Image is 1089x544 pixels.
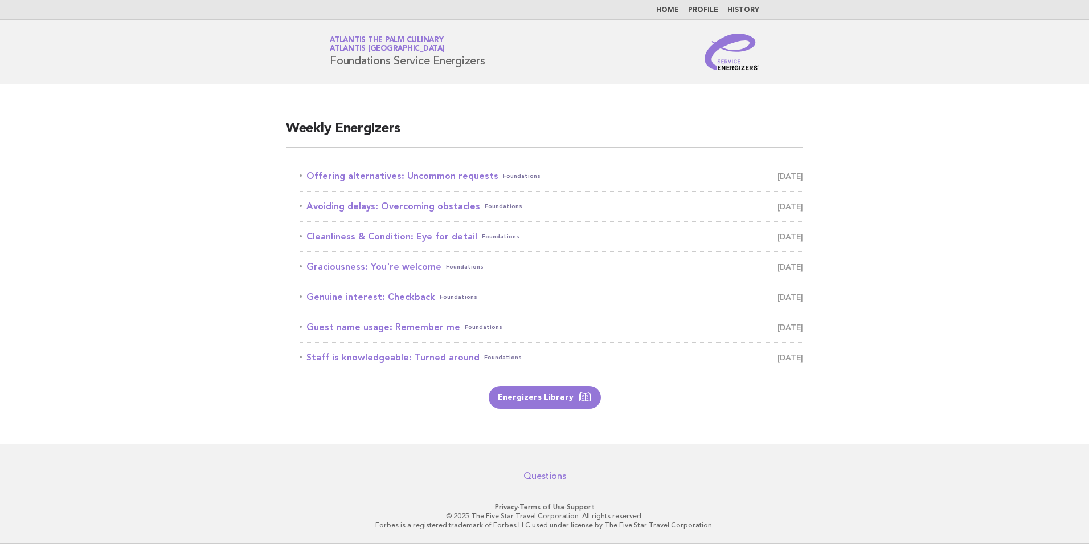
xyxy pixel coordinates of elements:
[286,120,803,148] h2: Weekly Energizers
[519,503,565,511] a: Terms of Use
[446,259,484,275] span: Foundations
[300,259,803,275] a: Graciousness: You're welcomeFoundations [DATE]
[300,229,803,245] a: Cleanliness & Condition: Eye for detailFoundations [DATE]
[485,198,522,214] span: Foundations
[196,511,893,521] p: © 2025 The Five Star Travel Corporation. All rights reserved.
[777,168,803,184] span: [DATE]
[567,503,595,511] a: Support
[656,7,679,14] a: Home
[465,319,502,335] span: Foundations
[727,7,759,14] a: History
[489,386,601,409] a: Energizers Library
[440,289,477,305] span: Foundations
[300,168,803,184] a: Offering alternatives: Uncommon requestsFoundations [DATE]
[330,37,485,67] h1: Foundations Service Energizers
[777,289,803,305] span: [DATE]
[330,46,445,53] span: Atlantis [GEOGRAPHIC_DATA]
[777,229,803,245] span: [DATE]
[523,470,566,482] a: Questions
[300,319,803,335] a: Guest name usage: Remember meFoundations [DATE]
[495,503,518,511] a: Privacy
[777,198,803,214] span: [DATE]
[705,34,759,70] img: Service Energizers
[300,350,803,366] a: Staff is knowledgeable: Turned aroundFoundations [DATE]
[777,319,803,335] span: [DATE]
[300,289,803,305] a: Genuine interest: CheckbackFoundations [DATE]
[777,259,803,275] span: [DATE]
[330,36,445,52] a: Atlantis The Palm CulinaryAtlantis [GEOGRAPHIC_DATA]
[688,7,718,14] a: Profile
[503,168,541,184] span: Foundations
[196,502,893,511] p: · ·
[196,521,893,530] p: Forbes is a registered trademark of Forbes LLC used under license by The Five Star Travel Corpora...
[777,350,803,366] span: [DATE]
[300,198,803,214] a: Avoiding delays: Overcoming obstaclesFoundations [DATE]
[484,350,522,366] span: Foundations
[482,229,519,245] span: Foundations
